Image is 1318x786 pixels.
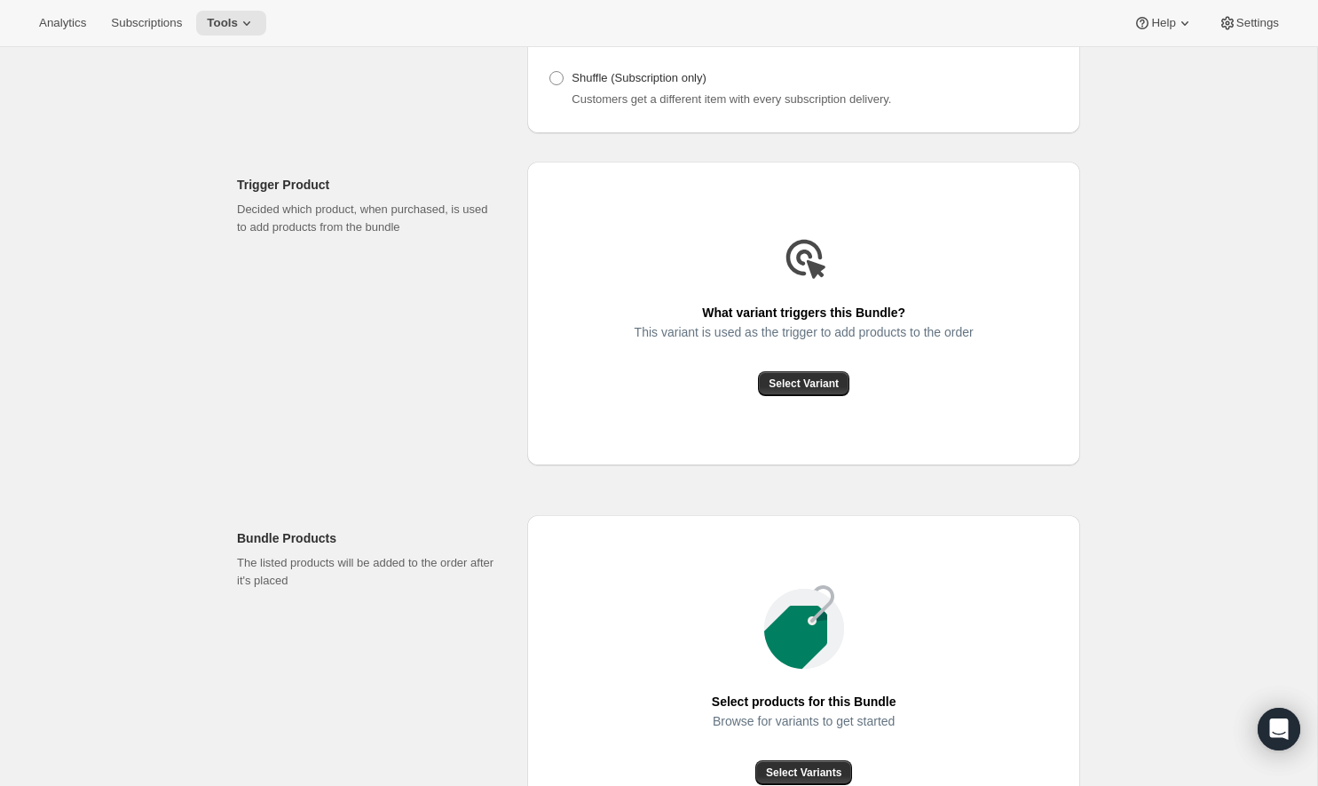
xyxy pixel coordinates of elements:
[1236,16,1279,30] span: Settings
[635,320,974,345] span: This variant is used as the trigger to add products to the order
[111,16,182,30] span: Subscriptions
[702,300,905,325] span: What variant triggers this Bundle?
[237,176,499,194] h2: Trigger Product
[1123,11,1204,36] button: Help
[237,529,499,547] h2: Bundle Products
[207,16,238,30] span: Tools
[28,11,97,36] button: Analytics
[755,760,852,785] button: Select Variants
[758,371,849,396] button: Select Variant
[769,377,839,391] span: Select Variant
[572,92,891,106] span: Customers get a different item with every subscription delivery.
[237,554,499,590] p: The listed products will be added to the order after it's placed
[713,709,895,734] span: Browse for variants to get started
[196,11,266,36] button: Tools
[1258,708,1300,750] div: Open Intercom Messenger
[1208,11,1290,36] button: Settings
[712,689,896,714] span: Select products for this Bundle
[572,71,706,84] span: Shuffle (Subscription only)
[1151,16,1175,30] span: Help
[39,16,86,30] span: Analytics
[100,11,193,36] button: Subscriptions
[766,766,841,780] span: Select Variants
[237,201,499,236] p: Decided which product, when purchased, is used to add products from the bundle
